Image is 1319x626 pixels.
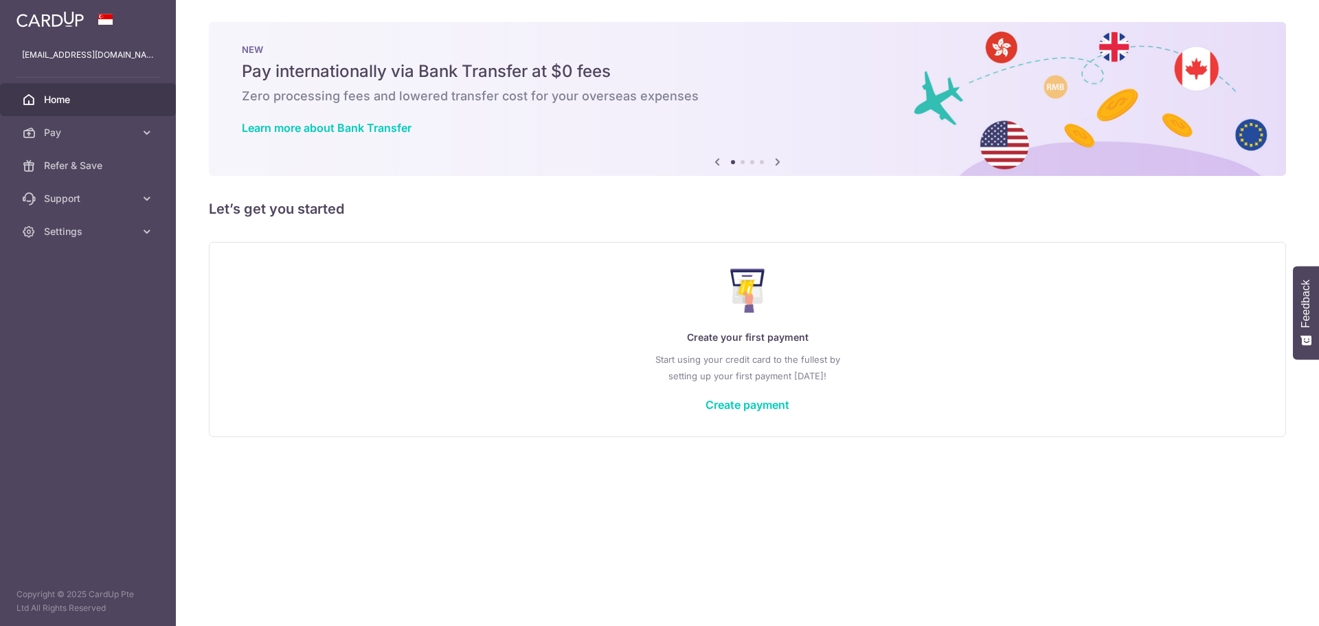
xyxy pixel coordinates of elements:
[242,44,1253,55] p: NEW
[242,88,1253,104] h6: Zero processing fees and lowered transfer cost for your overseas expenses
[16,11,84,27] img: CardUp
[209,22,1286,176] img: Bank transfer banner
[237,329,1258,346] p: Create your first payment
[242,60,1253,82] h5: Pay internationally via Bank Transfer at $0 fees
[44,225,135,238] span: Settings
[706,398,789,412] a: Create payment
[237,351,1258,384] p: Start using your credit card to the fullest by setting up your first payment [DATE]!
[242,121,412,135] a: Learn more about Bank Transfer
[44,126,135,139] span: Pay
[22,48,154,62] p: [EMAIL_ADDRESS][DOMAIN_NAME]
[209,198,1286,220] h5: Let’s get you started
[44,159,135,172] span: Refer & Save
[1300,280,1312,328] span: Feedback
[1293,266,1319,359] button: Feedback - Show survey
[44,192,135,205] span: Support
[730,269,765,313] img: Make Payment
[44,93,135,107] span: Home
